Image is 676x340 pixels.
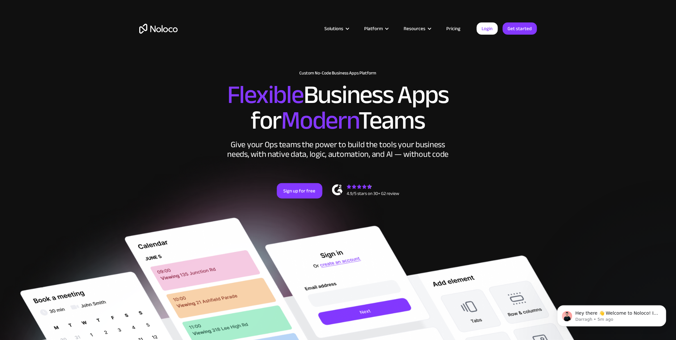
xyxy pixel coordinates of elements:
iframe: Intercom notifications message [548,292,676,337]
h1: Custom No-Code Business Apps Platform [139,71,537,76]
div: Solutions [325,24,344,33]
span: Flexible [227,71,304,119]
div: Resources [396,24,439,33]
a: home [139,24,178,34]
a: Login [477,22,498,35]
div: Platform [356,24,396,33]
div: Resources [404,24,426,33]
a: Get started [503,22,537,35]
div: Platform [364,24,383,33]
a: Pricing [439,24,469,33]
a: Sign up for free [277,183,322,199]
span: Modern [281,97,358,144]
div: Give your Ops teams the power to build the tools your business needs, with native data, logic, au... [226,140,450,159]
h2: Business Apps for Teams [139,82,537,133]
div: Solutions [317,24,356,33]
